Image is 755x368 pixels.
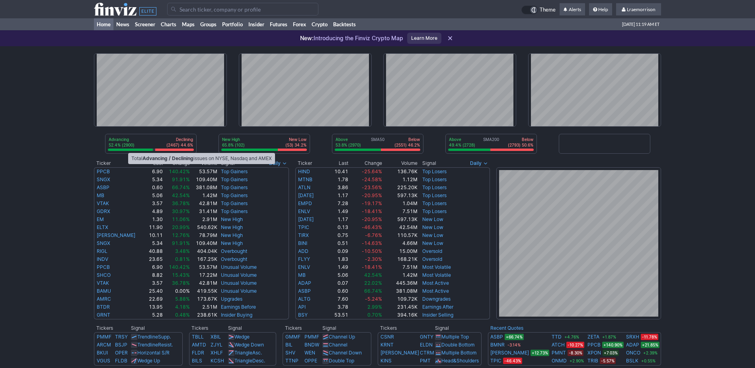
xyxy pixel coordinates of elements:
[616,3,661,16] a: Lraemorrison
[298,208,310,214] a: ENLV
[329,358,354,364] a: Double Top
[298,272,306,278] a: MB
[234,350,262,356] a: TriangleAsc.
[221,216,243,222] a: New High
[448,137,534,149] div: SMA200
[190,231,218,239] td: 78.79M
[172,200,190,206] span: 36.78%
[145,184,163,192] td: 0.60
[325,271,349,279] td: 5.06
[267,18,290,30] a: Futures
[169,264,190,270] span: 140.42%
[172,176,190,182] span: 91.91%
[222,137,245,142] p: New High
[394,142,420,148] p: (2551) 46.2%
[420,334,433,340] a: GNTY
[145,176,163,184] td: 5.34
[422,176,447,182] a: Top Losers
[298,168,310,174] a: HIND
[145,239,163,247] td: 5.34
[325,239,349,247] td: 0.51
[382,159,418,167] th: Volume
[172,208,190,214] span: 30.97%
[192,358,202,364] a: BILS
[490,325,523,331] a: Recent Quotes
[94,159,145,167] th: Ticker
[362,240,382,246] span: -14.63%
[221,280,257,286] a: Unusual Volume
[329,350,362,356] a: Channel Down
[221,312,252,318] a: Insider Buying
[211,350,223,356] a: XHLF
[97,342,111,348] a: ARCM
[382,176,418,184] td: 1.12M
[382,279,418,287] td: 445.36M
[221,240,243,246] a: New High
[300,35,314,41] span: New:
[382,263,418,271] td: 7.51M
[145,295,163,303] td: 22.69
[441,350,476,356] a: Multiple Bottom
[221,224,243,230] a: New High
[192,342,206,348] a: AMTD
[325,200,349,207] td: 7.28
[362,264,382,270] span: -18.41%
[362,224,382,230] span: -46.43%
[420,358,431,364] a: PMT
[97,280,109,286] a: VTAK
[298,192,314,198] a: [DATE]
[221,256,247,262] a: Overbought
[221,272,257,278] a: Unusual Volume
[221,296,242,302] a: Upgrades
[587,349,601,357] a: XPON
[325,184,349,192] td: 3.86
[626,333,639,341] a: SRXH
[221,208,248,214] a: Top Gainers
[394,137,420,142] p: Below
[365,256,382,262] span: -2.30%
[295,159,325,167] th: Ticker
[172,192,190,198] span: 42.54%
[190,271,218,279] td: 17.22M
[362,200,382,206] span: -19.17%
[304,342,319,348] a: BNDW
[508,137,533,142] p: Below
[364,272,382,278] span: 42.54%
[145,303,163,311] td: 13.95
[441,334,469,340] a: Multiple Top
[109,137,135,142] p: Advancing
[97,304,110,310] a: BTDR
[422,224,443,230] a: New Low
[304,358,317,364] a: OPPE
[382,247,418,255] td: 15.00M
[304,350,315,356] a: WEN
[97,296,111,302] a: AMRC
[382,192,418,200] td: 597.13K
[222,142,245,148] p: 65.8% (102)
[380,342,394,348] a: KRNT
[145,200,163,207] td: 3.57
[137,334,158,340] span: Trendline
[298,264,310,270] a: ENLV
[172,224,190,230] span: 20.99%
[190,279,218,287] td: 42.81M
[552,341,565,349] a: ATCH
[190,192,218,200] td: 1.42M
[166,137,193,142] p: Declining
[97,350,108,356] a: BKUI
[113,18,132,30] a: News
[221,200,248,206] a: Top Gainers
[298,216,314,222] a: [DATE]
[336,142,361,148] p: 53.8% (2970)
[422,304,453,310] a: Earnings After
[422,312,453,318] a: Insider Selling
[221,184,248,190] a: Top Gainers
[172,232,190,238] span: 12.76%
[172,272,190,278] span: 15.43%
[298,232,309,238] a: TIRX
[234,358,265,364] a: TriangleDesc.
[298,296,310,302] a: ALTG
[325,215,349,223] td: 1.17
[382,295,418,303] td: 109.72K
[490,333,503,341] a: ASBP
